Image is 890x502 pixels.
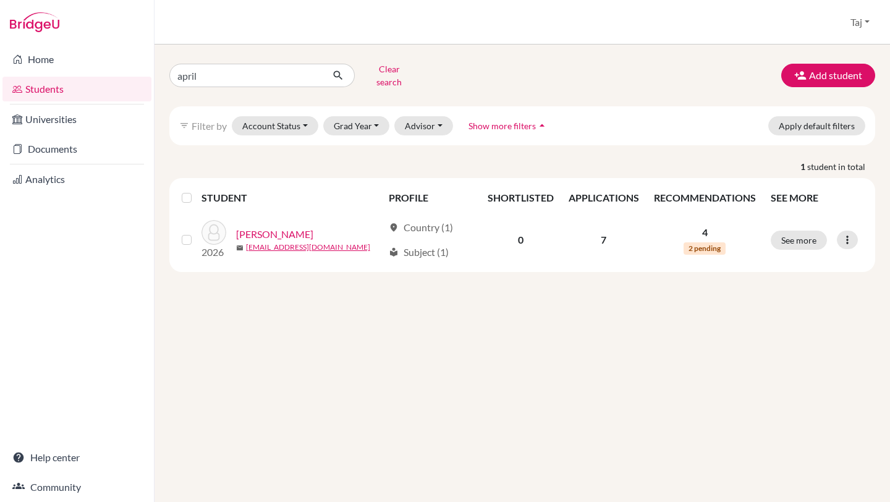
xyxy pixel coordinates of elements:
[800,160,807,173] strong: 1
[246,242,370,253] a: [EMAIL_ADDRESS][DOMAIN_NAME]
[654,225,756,240] p: 4
[2,107,151,132] a: Universities
[781,64,875,87] button: Add student
[201,245,226,260] p: 2026
[323,116,390,135] button: Grad Year
[179,121,189,130] i: filter_list
[389,245,449,260] div: Subject (1)
[536,119,548,132] i: arrow_drop_up
[201,220,226,245] img: Pham, April
[468,121,536,131] span: Show more filters
[458,116,559,135] button: Show more filtersarrow_drop_up
[236,244,244,252] span: mail
[394,116,453,135] button: Advisor
[763,183,870,213] th: SEE MORE
[389,247,399,257] span: local_library
[768,116,865,135] button: Apply default filters
[561,183,646,213] th: APPLICATIONS
[389,220,453,235] div: Country (1)
[480,183,561,213] th: SHORTLISTED
[684,242,726,255] span: 2 pending
[845,11,875,34] button: Taj
[561,213,646,267] td: 7
[2,167,151,192] a: Analytics
[10,12,59,32] img: Bridge-U
[232,116,318,135] button: Account Status
[169,64,323,87] input: Find student by name...
[2,475,151,500] a: Community
[201,183,381,213] th: STUDENT
[2,137,151,161] a: Documents
[2,445,151,470] a: Help center
[2,47,151,72] a: Home
[2,77,151,101] a: Students
[807,160,875,173] span: student in total
[389,223,399,232] span: location_on
[192,120,227,132] span: Filter by
[236,227,313,242] a: [PERSON_NAME]
[355,59,423,91] button: Clear search
[480,213,561,267] td: 0
[646,183,763,213] th: RECOMMENDATIONS
[381,183,480,213] th: PROFILE
[771,231,827,250] button: See more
